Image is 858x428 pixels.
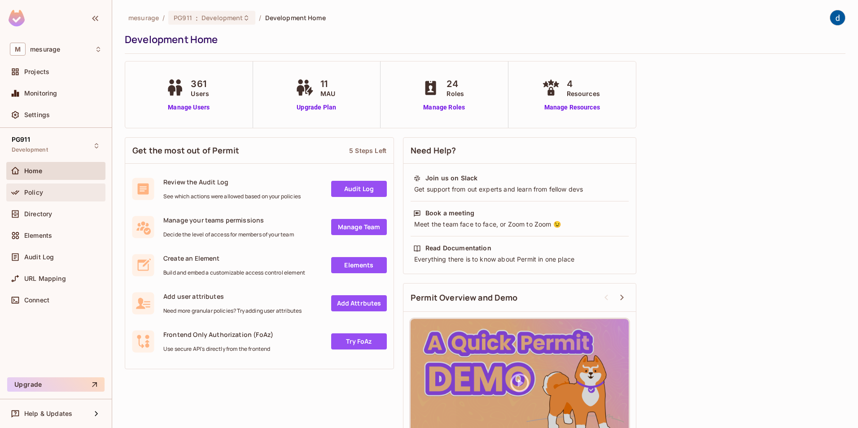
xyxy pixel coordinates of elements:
[447,89,464,98] span: Roles
[425,244,491,253] div: Read Documentation
[425,209,474,218] div: Book a meeting
[830,10,845,25] img: dev 911gcl
[163,307,302,314] span: Need more granular policies? Try adding user attributes
[331,219,387,235] a: Manage Team
[331,333,387,349] a: Try FoAz
[425,174,477,183] div: Join us on Slack
[567,89,600,98] span: Resources
[12,136,30,143] span: PG911
[24,297,49,304] span: Connect
[195,14,198,22] span: :
[7,377,105,392] button: Upgrade
[411,292,518,303] span: Permit Overview and Demo
[24,410,72,417] span: Help & Updates
[413,220,626,229] div: Meet the team face to face, or Zoom to Zoom 😉
[163,216,294,224] span: Manage your teams permissions
[163,254,305,262] span: Create an Element
[265,13,326,22] span: Development Home
[320,89,335,98] span: MAU
[567,77,600,91] span: 4
[191,89,209,98] span: Users
[320,77,335,91] span: 11
[191,77,209,91] span: 361
[447,77,464,91] span: 24
[349,146,386,155] div: 5 Steps Left
[411,145,456,156] span: Need Help?
[12,146,48,153] span: Development
[163,330,273,339] span: Frontend Only Authorization (FoAz)
[24,167,43,175] span: Home
[24,90,57,97] span: Monitoring
[174,13,192,22] span: PG911
[259,13,261,22] li: /
[293,103,340,112] a: Upgrade Plan
[24,111,50,118] span: Settings
[30,46,60,53] span: Workspace: mesurage
[163,345,273,353] span: Use secure API's directly from the frontend
[163,178,301,186] span: Review the Audit Log
[413,185,626,194] div: Get support from out experts and learn from fellow devs
[24,68,49,75] span: Projects
[24,232,52,239] span: Elements
[132,145,239,156] span: Get the most out of Permit
[162,13,165,22] li: /
[24,275,66,282] span: URL Mapping
[331,257,387,273] a: Elements
[10,43,26,56] span: M
[24,253,54,261] span: Audit Log
[163,292,302,301] span: Add user attributes
[163,193,301,200] span: See which actions were allowed based on your policies
[9,10,25,26] img: SReyMgAAAABJRU5ErkJggg==
[540,103,604,112] a: Manage Resources
[128,13,159,22] span: the active workspace
[331,181,387,197] a: Audit Log
[163,269,305,276] span: Build and embed a customizable access control element
[420,103,468,112] a: Manage Roles
[413,255,626,264] div: Everything there is to know about Permit in one place
[24,189,43,196] span: Policy
[24,210,52,218] span: Directory
[331,295,387,311] a: Add Attrbutes
[201,13,243,22] span: Development
[164,103,214,112] a: Manage Users
[163,231,294,238] span: Decide the level of access for members of your team
[125,33,841,46] div: Development Home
